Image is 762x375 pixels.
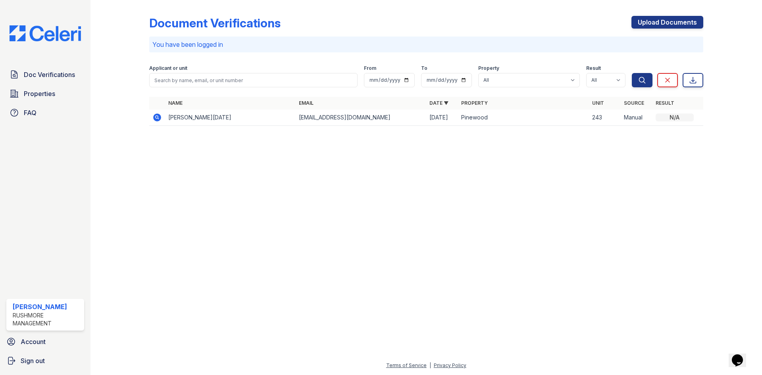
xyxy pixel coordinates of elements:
div: N/A [656,113,694,121]
a: Date ▼ [429,100,448,106]
div: Rushmore Management [13,312,81,327]
p: You have been logged in [152,40,700,49]
input: Search by name, email, or unit number [149,73,358,87]
span: Sign out [21,356,45,365]
div: Document Verifications [149,16,281,30]
a: Result [656,100,674,106]
a: Unit [592,100,604,106]
td: Manual [621,110,652,126]
span: Doc Verifications [24,70,75,79]
a: Source [624,100,644,106]
a: Properties [6,86,84,102]
td: 243 [589,110,621,126]
label: Result [586,65,601,71]
img: CE_Logo_Blue-a8612792a0a2168367f1c8372b55b34899dd931a85d93a1a3d3e32e68fde9ad4.png [3,25,87,41]
span: FAQ [24,108,37,117]
label: Property [478,65,499,71]
iframe: chat widget [729,343,754,367]
span: Properties [24,89,55,98]
span: Account [21,337,46,346]
a: Upload Documents [631,16,703,29]
a: Sign out [3,353,87,369]
label: From [364,65,376,71]
label: To [421,65,427,71]
td: [DATE] [426,110,458,126]
a: Privacy Policy [434,362,466,368]
td: [PERSON_NAME][DATE] [165,110,296,126]
td: [EMAIL_ADDRESS][DOMAIN_NAME] [296,110,426,126]
a: Terms of Service [386,362,427,368]
a: Property [461,100,488,106]
a: Doc Verifications [6,67,84,83]
div: [PERSON_NAME] [13,302,81,312]
a: Email [299,100,314,106]
a: Name [168,100,183,106]
a: Account [3,334,87,350]
label: Applicant or unit [149,65,187,71]
td: Pinewood [458,110,589,126]
div: | [429,362,431,368]
a: FAQ [6,105,84,121]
